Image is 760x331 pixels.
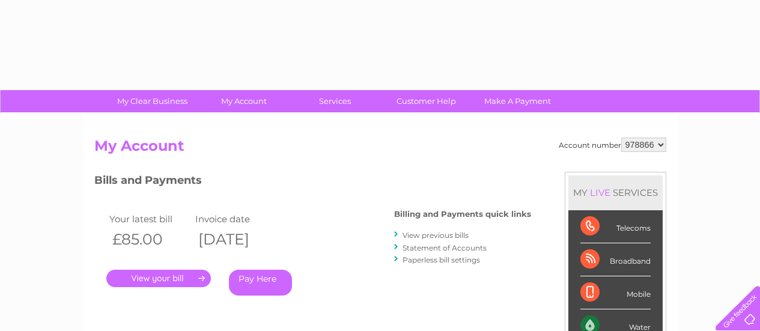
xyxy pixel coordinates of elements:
td: Your latest bill [106,211,193,227]
a: View previous bills [403,231,469,240]
th: [DATE] [192,227,279,252]
a: Statement of Accounts [403,243,487,252]
th: £85.00 [106,227,193,252]
div: Telecoms [580,210,651,243]
a: Make A Payment [468,90,567,112]
a: My Account [194,90,293,112]
div: Account number [559,138,666,152]
div: Mobile [580,276,651,309]
a: . [106,270,211,287]
div: MY SERVICES [568,175,663,210]
a: Paperless bill settings [403,255,480,264]
a: Pay Here [229,270,292,296]
a: Services [285,90,385,112]
a: Customer Help [377,90,476,112]
div: LIVE [588,187,613,198]
a: My Clear Business [103,90,202,112]
h4: Billing and Payments quick links [394,210,531,219]
td: Invoice date [192,211,279,227]
h3: Bills and Payments [94,172,531,193]
h2: My Account [94,138,666,160]
div: Broadband [580,243,651,276]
